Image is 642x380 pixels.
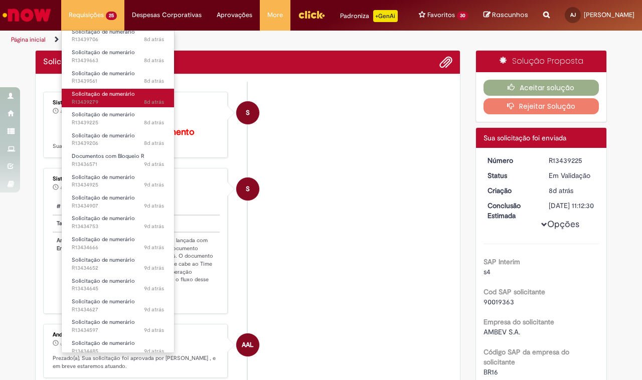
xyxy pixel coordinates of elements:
[549,186,573,195] time: 22/08/2025 10:59:08
[62,234,174,253] a: Aberto R13434666 : Solicitação de numerário
[549,186,573,195] span: 8d atrás
[373,10,398,22] p: +GenAi
[480,185,542,196] dt: Criação
[427,10,455,20] span: Favoritos
[61,30,175,353] ul: Requisições
[72,264,164,272] span: R13434652
[484,257,520,266] b: SAP Interim
[72,77,164,85] span: R13439561
[144,244,164,251] span: 9d atrás
[484,297,514,306] span: 90019363
[144,285,164,292] time: 21/08/2025 08:30:47
[72,98,164,106] span: R13439279
[72,285,164,293] span: R13434645
[439,56,452,69] button: Adicionar anexos
[484,367,498,376] span: BR16
[69,10,104,20] span: Requisições
[480,170,542,180] dt: Status
[72,298,135,305] span: Solicitação de numerário
[53,100,220,106] div: Sistema
[144,306,164,313] time: 21/08/2025 08:25:37
[144,119,164,126] time: 22/08/2025 10:59:09
[60,109,76,115] time: 29/08/2025 11:58:34
[72,347,164,355] span: R13434485
[144,77,164,85] span: 8d atrás
[144,326,164,334] time: 21/08/2025 08:18:25
[72,181,164,189] span: R13434925
[62,89,174,107] a: Aberto R13439279 : Solicitação de numerário
[144,347,164,355] time: 21/08/2025 07:13:53
[62,27,174,45] a: Aberto R13439706 : Solicitação de numerário
[62,130,174,149] a: Aberto R13439206 : Solicitação de numerário
[298,7,325,22] img: click_logo_yellow_360x200.png
[144,160,164,168] span: 9d atrás
[246,101,250,125] span: S
[72,223,164,231] span: R13434753
[457,12,468,20] span: 30
[484,327,520,336] span: AMBEV S.A.
[484,267,491,276] span: s4
[144,181,164,188] span: 9d atrás
[72,28,135,36] span: Solicitação de numerário
[53,215,100,232] th: Tarefa
[476,51,607,72] div: Solução Proposta
[60,109,76,115] span: 4h atrás
[72,90,135,98] span: Solicitação de numerário
[72,215,135,222] span: Solicitação de numerário
[144,202,164,210] time: 21/08/2025 09:26:31
[72,160,164,168] span: R13436571
[144,347,164,355] span: 9d atrás
[53,332,220,338] div: Anderson [PERSON_NAME]
[72,339,135,347] span: Solicitação de numerário
[62,213,174,232] a: Aberto R13434753 : Solicitação de numerário
[72,49,135,56] span: Solicitação de numerário
[72,277,135,285] span: Solicitação de numerário
[236,101,259,124] div: System
[549,185,595,196] div: 22/08/2025 10:59:08
[492,10,528,20] span: Rascunhos
[62,68,174,87] a: Aberto R13439561 : Solicitação de numerário
[144,57,164,64] span: 8d atrás
[106,12,117,20] span: 25
[72,326,164,334] span: R13434597
[72,244,164,252] span: R13434666
[549,201,595,211] div: [DATE] 11:12:30
[144,223,164,230] span: 9d atrás
[62,276,174,294] a: Aberto R13434645 : Solicitação de numerário
[144,326,164,334] span: 9d atrás
[8,31,420,49] ul: Trilhas de página
[72,70,135,77] span: Solicitação de numerário
[144,285,164,292] span: 9d atrás
[144,244,164,251] time: 21/08/2025 08:38:42
[144,139,164,147] time: 22/08/2025 10:56:08
[267,10,283,20] span: More
[570,12,576,18] span: AJ
[62,317,174,335] a: Aberto R13434597 : Solicitação de numerário
[144,36,164,43] span: 8d atrás
[62,172,174,191] a: Aberto R13434925 : Solicitação de numerário
[72,318,135,326] span: Solicitação de numerário
[480,201,542,221] dt: Conclusão Estimada
[484,11,528,20] a: Rascunhos
[144,77,164,85] time: 22/08/2025 11:49:43
[480,155,542,165] dt: Número
[72,36,164,44] span: R13439706
[144,57,164,64] time: 22/08/2025 12:10:02
[72,194,135,202] span: Solicitação de numerário
[53,176,220,182] div: Sistema
[72,256,135,264] span: Solicitação de numerário
[53,232,100,296] th: Anotações de Encerramento
[62,296,174,315] a: Aberto R13434627 : Solicitação de numerário
[132,10,202,20] span: Despesas Corporativas
[144,223,164,230] time: 21/08/2025 09:00:10
[60,341,84,347] span: um dia atrás
[584,11,634,19] span: [PERSON_NAME]
[144,98,164,106] time: 22/08/2025 11:06:04
[236,177,259,201] div: System
[72,111,135,118] span: Solicitação de numerário
[144,160,164,168] time: 21/08/2025 14:26:00
[484,98,599,114] button: Rejeitar Solução
[11,36,46,44] a: Página inicial
[72,132,135,139] span: Solicitação de numerário
[60,185,76,191] span: 4h atrás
